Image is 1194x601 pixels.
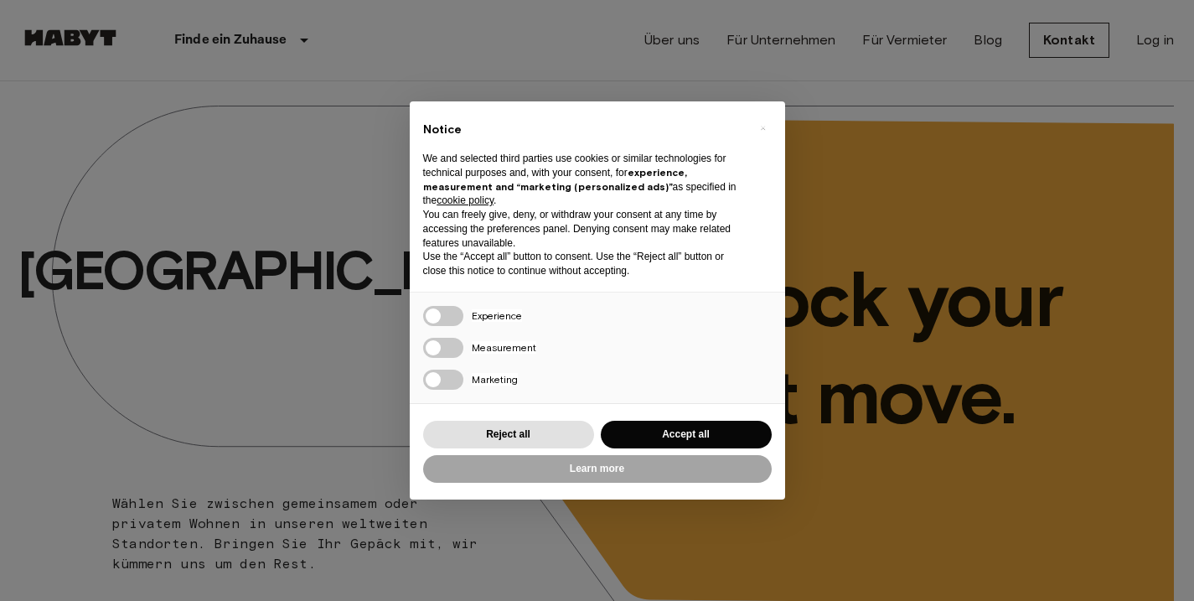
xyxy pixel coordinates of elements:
[423,122,745,138] h2: Notice
[472,309,522,322] span: Experience
[423,166,687,193] strong: experience, measurement and “marketing (personalized ads)”
[423,421,594,448] button: Reject all
[423,455,772,483] button: Learn more
[472,341,536,354] span: Measurement
[601,421,772,448] button: Accept all
[472,373,518,386] span: Marketing
[423,250,745,278] p: Use the “Accept all” button to consent. Use the “Reject all” button or close this notice to conti...
[750,115,777,142] button: Close this notice
[423,208,745,250] p: You can freely give, deny, or withdraw your consent at any time by accessing the preferences pane...
[760,118,766,138] span: ×
[437,194,494,206] a: cookie policy
[423,152,745,208] p: We and selected third parties use cookies or similar technologies for technical purposes and, wit...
